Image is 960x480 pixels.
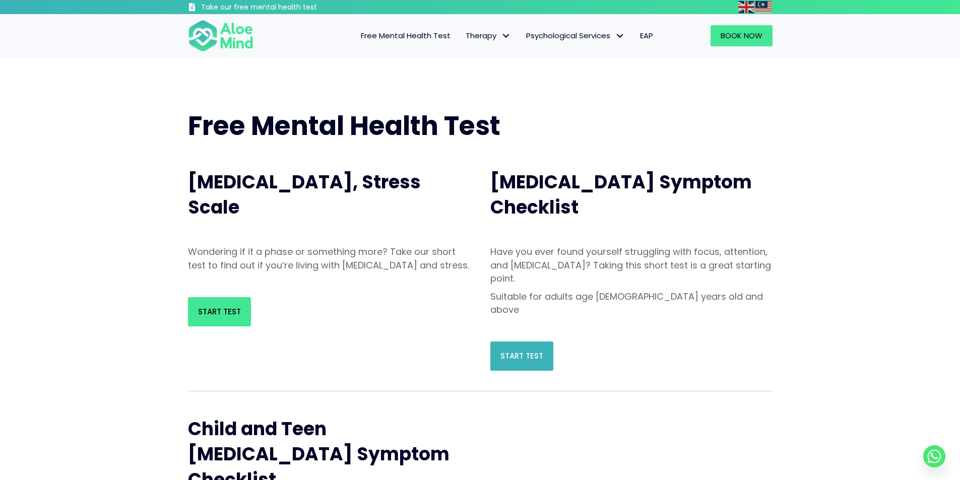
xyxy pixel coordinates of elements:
span: [MEDICAL_DATA], Stress Scale [188,169,421,220]
span: Free Mental Health Test [361,30,451,41]
h3: Take our free mental health test [201,3,371,13]
p: Have you ever found yourself struggling with focus, attention, and [MEDICAL_DATA]? Taking this sh... [490,245,773,285]
span: Therapy: submenu [499,29,514,43]
p: Wondering if it a phase or something more? Take our short test to find out if you’re living with ... [188,245,470,271]
span: Start Test [500,351,543,361]
span: Therapy [466,30,511,41]
a: Whatsapp [923,445,945,467]
img: ms [755,1,772,13]
span: [MEDICAL_DATA] Symptom Checklist [490,169,752,220]
nav: Menu [267,25,661,46]
a: Free Mental Health Test [353,25,458,46]
a: Book Now [711,25,773,46]
img: Aloe mind Logo [188,19,253,52]
img: en [738,1,754,13]
span: Start Test [198,306,241,317]
a: Malay [755,1,773,13]
a: EAP [632,25,661,46]
a: Start Test [490,341,553,371]
a: Start Test [188,297,251,326]
span: Book Now [721,30,762,41]
span: Psychological Services [526,30,625,41]
a: Psychological ServicesPsychological Services: submenu [519,25,632,46]
span: EAP [640,30,653,41]
a: English [738,1,755,13]
span: Psychological Services: submenu [613,29,627,43]
span: Free Mental Health Test [188,107,500,144]
a: Take our free mental health test [188,3,371,14]
a: TherapyTherapy: submenu [458,25,519,46]
p: Suitable for adults age [DEMOGRAPHIC_DATA] years old and above [490,290,773,316]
